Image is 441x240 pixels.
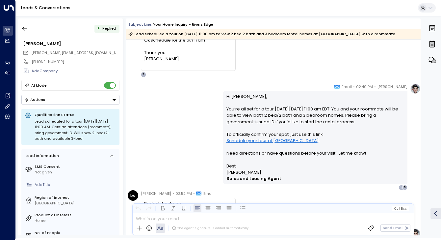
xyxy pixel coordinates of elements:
[23,41,119,47] div: [PERSON_NAME]
[402,185,407,190] div: B
[356,83,373,90] span: 02:49 PM
[31,82,47,89] div: AI Mode
[144,37,232,62] div: Ok schedule for the 6th 11 am
[31,50,119,56] span: brenda.cranston1992@gmail.com
[35,119,116,142] div: Lead scheduled for a tour [DATE][DATE] 11:00 AM. Confirm attendees (roommate), bring government I...
[145,204,153,212] button: Redo
[144,49,232,56] div: Thank you
[226,176,281,181] strong: Sales and Leasing Agent
[141,72,146,77] div: T
[226,93,404,163] p: Hi [PERSON_NAME], You’re all set for a tour [DATE][DATE] 11:00 am EDT. You and your roommate will...
[144,200,232,207] div: Perfect thank you
[172,190,174,197] span: •
[128,22,152,27] span: Subject Line:
[226,163,237,169] span: Best,
[32,68,119,74] div: AddCompany
[399,185,404,190] div: 5
[226,137,319,144] a: Schedule your tour at [GEOGRAPHIC_DATA]
[377,83,407,90] span: [PERSON_NAME]
[342,83,352,90] span: Email
[35,112,116,117] p: Qualification Status
[141,190,171,197] span: [PERSON_NAME]
[203,190,214,197] span: Email
[353,83,355,90] span: •
[35,164,117,169] label: SMS Consent
[172,226,248,230] div: The agent signature is added automatically
[21,95,119,105] button: Actions
[31,50,126,55] span: [PERSON_NAME][EMAIL_ADDRESS][DOMAIN_NAME]
[35,218,117,224] div: Home
[35,200,117,206] div: [GEOGRAPHIC_DATA]
[392,206,409,211] button: Cc|Bcc
[410,228,421,239] img: profile-logo.png
[128,190,138,201] div: bc
[24,97,45,102] div: Actions
[153,22,213,27] div: Your Home Inquiry - Rivers Edge
[35,195,117,200] label: Region of Interest
[399,207,400,210] span: |
[394,207,407,210] span: Cc Bcc
[193,190,195,197] span: •
[134,204,142,212] button: Undo
[226,169,261,175] span: [PERSON_NAME]
[144,56,232,62] div: [PERSON_NAME]
[35,212,117,218] label: Product of Interest
[35,182,117,188] div: AddTitle
[32,59,119,65] div: [PHONE_NUMBER]
[24,153,59,159] div: Lead Information
[35,230,117,236] label: No. of People
[21,5,70,11] a: Leads & Conversations
[410,83,421,94] img: profile-logo.png
[102,26,116,31] span: Replied
[97,24,100,33] div: •
[175,190,192,197] span: 02:52 PM
[374,83,376,90] span: •
[35,169,117,175] div: Not given
[21,95,119,105] div: Button group with a nested menu
[128,31,395,37] div: Lead scheduled a tour on [DATE] 11:00 am to view 2 bed 2 bath and 3 bedroom rental homes at [GEOG...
